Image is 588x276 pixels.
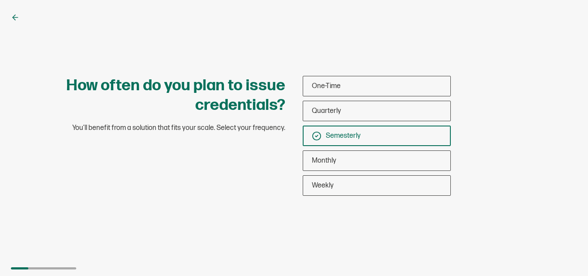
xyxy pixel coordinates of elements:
[312,82,341,90] span: One-Time
[312,181,334,190] span: Weekly
[544,234,588,276] iframe: Chat Widget
[72,124,285,133] span: You’ll benefit from a solution that fits your scale. Select your frequency.
[312,157,336,165] span: Monthly
[41,76,285,115] h1: How often do you plan to issue credentials?
[326,132,361,140] span: Semesterly
[312,107,341,115] span: Quarterly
